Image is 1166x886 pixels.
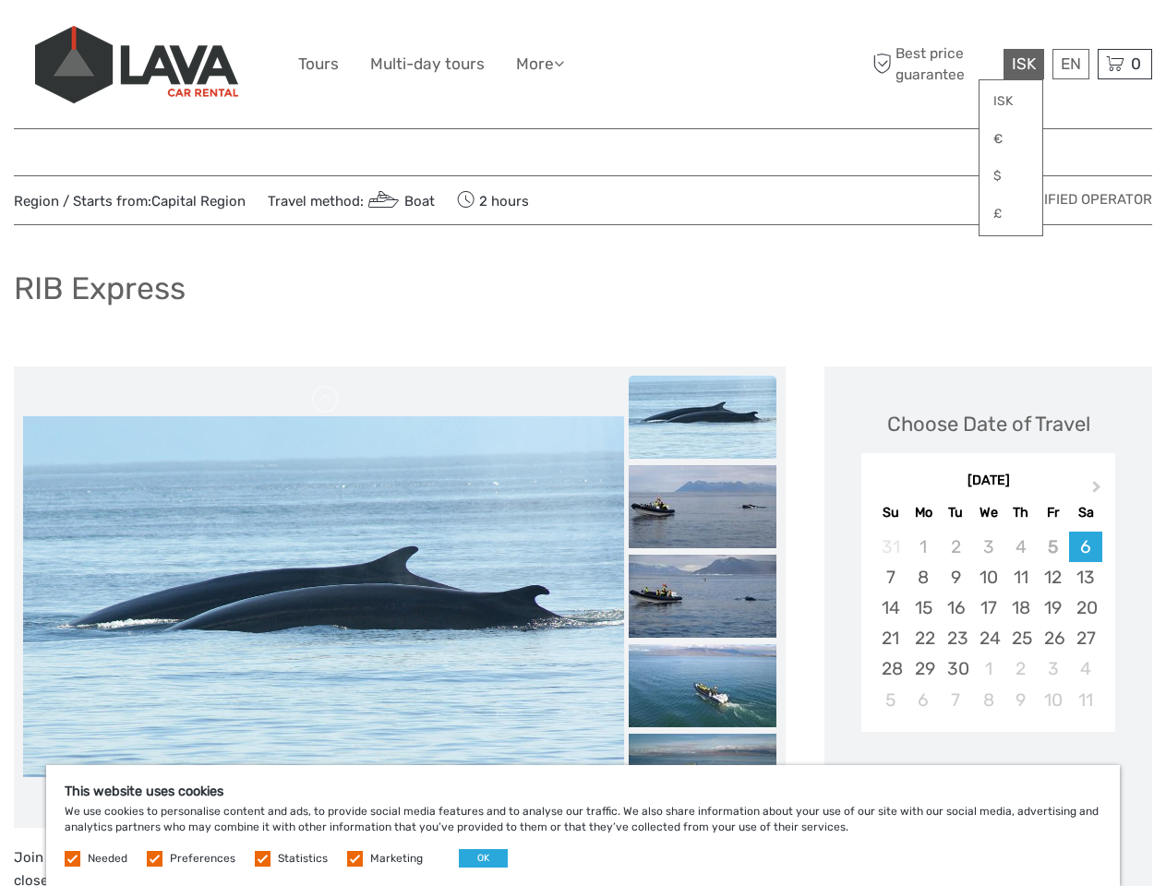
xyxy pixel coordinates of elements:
a: Boat [364,193,435,210]
img: 01d11fcc745f4b6e9f34f4d8369c8c97_slider_thumbnail.jpeg [629,734,776,817]
div: Choose Tuesday, September 9th, 2025 [940,562,972,593]
div: Choose Saturday, September 13th, 2025 [1069,562,1101,593]
div: Choose Sunday, September 14th, 2025 [874,593,907,623]
label: Needed [88,851,127,867]
div: Choose Friday, September 12th, 2025 [1037,562,1069,593]
div: Not available Thursday, September 4th, 2025 [1004,532,1037,562]
div: Choose Wednesday, September 10th, 2025 [972,562,1004,593]
span: 2 hours [457,187,529,213]
a: Multi-day tours [370,51,485,78]
button: OK [459,849,508,868]
div: We [972,500,1004,525]
div: Choose Sunday, October 5th, 2025 [874,685,907,715]
div: Choose Wednesday, October 8th, 2025 [972,685,1004,715]
div: Choose Monday, September 8th, 2025 [908,562,940,593]
div: Choose Friday, September 26th, 2025 [1037,623,1069,653]
label: Statistics [278,851,328,867]
div: Not available Tuesday, September 2nd, 2025 [940,532,972,562]
div: Choose Friday, October 3rd, 2025 [1037,653,1069,684]
a: € [980,123,1042,156]
div: We use cookies to personalise content and ads, to provide social media features and to analyse ou... [46,765,1120,886]
div: Not available Friday, September 5th, 2025 [1037,532,1069,562]
div: Choose Monday, September 15th, 2025 [908,593,940,623]
div: month 2025-09 [867,532,1109,715]
div: Choose Wednesday, September 24th, 2025 [972,623,1004,653]
a: Tours [298,51,339,78]
label: Marketing [370,851,423,867]
div: Choose Thursday, September 18th, 2025 [1004,593,1037,623]
div: Mo [908,500,940,525]
div: Choose Saturday, September 27th, 2025 [1069,623,1101,653]
img: 3b83dab2d69643dfa1e1cdbc29318986_slider_thumbnail.jpg [629,555,776,638]
img: 6db5db12f56648f688ea9437156e4748_main_slider.jpg [23,416,624,777]
div: Choose Monday, September 22nd, 2025 [908,623,940,653]
div: Choose Monday, September 29th, 2025 [908,653,940,684]
div: Choose Saturday, September 20th, 2025 [1069,593,1101,623]
button: Next Month [1084,476,1113,506]
div: [DATE] [861,472,1115,491]
a: $ [980,160,1042,193]
div: Choose Sunday, September 28th, 2025 [874,653,907,684]
div: Not available Monday, September 1st, 2025 [908,532,940,562]
a: £ [980,198,1042,231]
div: Choose Wednesday, September 17th, 2025 [972,593,1004,623]
div: Choose Sunday, September 21st, 2025 [874,623,907,653]
div: Not available Wednesday, September 3rd, 2025 [972,532,1004,562]
div: Choose Saturday, October 11th, 2025 [1069,685,1101,715]
img: 523-13fdf7b0-e410-4b32-8dc9-7907fc8d33f7_logo_big.jpg [35,26,238,103]
a: Capital Region [151,193,246,210]
div: Fr [1037,500,1069,525]
span: Best price guarantee [868,43,999,84]
div: Choose Thursday, September 25th, 2025 [1004,623,1037,653]
span: Region / Starts from: [14,192,246,211]
a: More [516,51,564,78]
div: Choose Tuesday, September 30th, 2025 [940,653,972,684]
button: Open LiveChat chat widget [212,29,234,51]
div: Choose Sunday, September 7th, 2025 [874,562,907,593]
div: Choose Date of Travel [887,410,1090,438]
div: Th [1004,500,1037,525]
div: Choose Saturday, October 4th, 2025 [1069,653,1101,684]
div: Choose Tuesday, September 23rd, 2025 [940,623,972,653]
span: Travel method: [268,187,435,213]
img: 6db5db12f56648f688ea9437156e4748_slider_thumbnail.jpg [629,376,776,459]
div: Sa [1069,500,1101,525]
div: Choose Friday, October 10th, 2025 [1037,685,1069,715]
div: Choose Thursday, September 11th, 2025 [1004,562,1037,593]
div: Choose Friday, September 19th, 2025 [1037,593,1069,623]
div: Choose Thursday, October 9th, 2025 [1004,685,1037,715]
h5: This website uses cookies [65,784,1101,799]
div: Su [874,500,907,525]
div: Choose Monday, October 6th, 2025 [908,685,940,715]
div: Choose Saturday, September 6th, 2025 [1069,532,1101,562]
label: Preferences [170,851,235,867]
img: fc68e47686224a899da386efdf2a2603_slider_thumbnail.jpeg [629,644,776,727]
div: Choose Tuesday, September 16th, 2025 [940,593,972,623]
p: We're away right now. Please check back later! [26,32,209,47]
span: ISK [1012,54,1036,73]
div: Choose Thursday, October 2nd, 2025 [1004,653,1037,684]
img: 37e47c66369c43cd8dafbc766a018468_slider_thumbnail.jpg [629,465,776,548]
div: Not available Sunday, August 31st, 2025 [874,532,907,562]
h1: RIB Express [14,269,186,307]
a: ISK [980,85,1042,118]
div: Choose Tuesday, October 7th, 2025 [940,685,972,715]
span: Verified Operator [1017,190,1152,210]
div: EN [1052,49,1089,79]
div: Tu [940,500,972,525]
div: Choose Wednesday, October 1st, 2025 [972,653,1004,684]
span: 0 [1128,54,1144,73]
